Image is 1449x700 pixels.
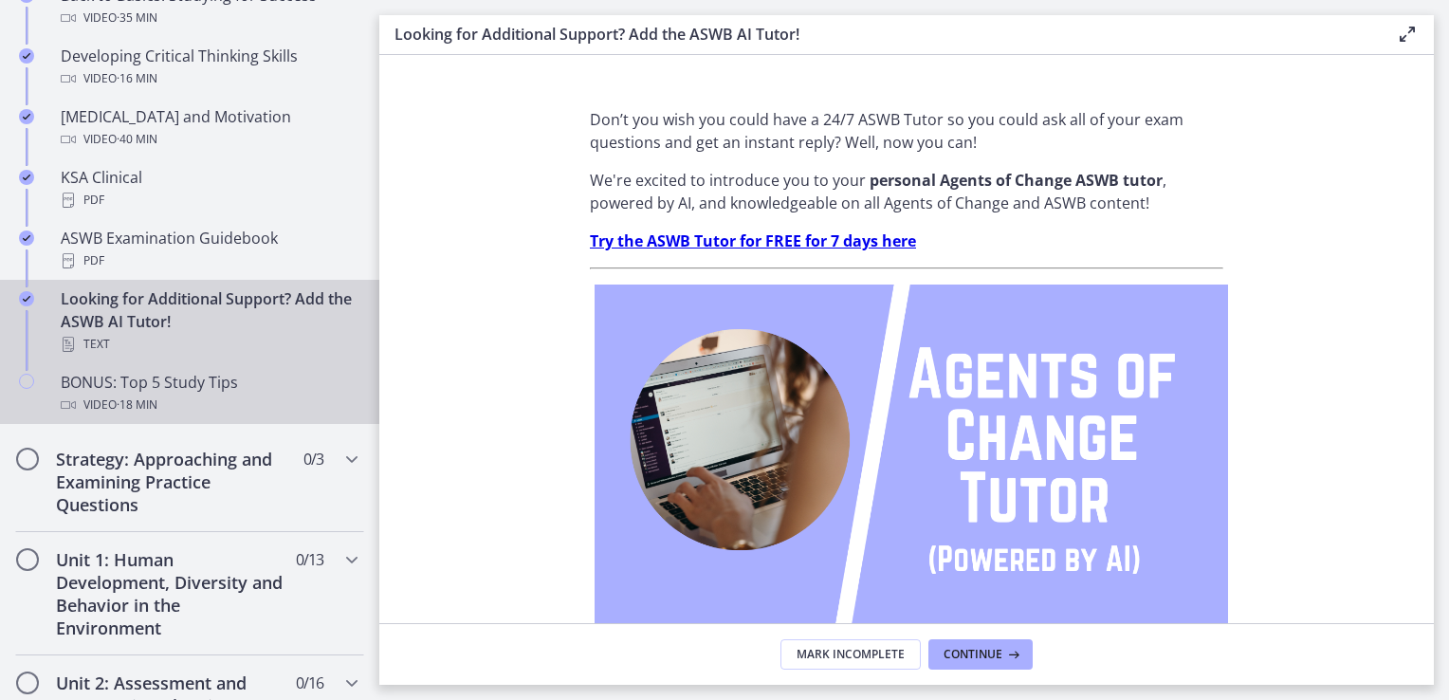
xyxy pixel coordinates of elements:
[296,672,323,694] span: 0 / 16
[590,230,916,251] a: Try the ASWB Tutor for FREE for 7 days here
[117,394,157,416] span: · 18 min
[296,548,323,571] span: 0 / 13
[61,287,357,356] div: Looking for Additional Support? Add the ASWB AI Tutor!
[61,67,357,90] div: Video
[117,128,157,151] span: · 40 min
[61,166,357,212] div: KSA Clinical
[61,7,357,29] div: Video
[303,448,323,470] span: 0 / 3
[590,108,1223,154] p: Don’t you wish you could have a 24/7 ASWB Tutor so you could ask all of your exam questions and g...
[944,647,1002,662] span: Continue
[928,639,1033,670] button: Continue
[61,105,357,151] div: [MEDICAL_DATA] and Motivation
[19,170,34,185] i: Completed
[61,45,357,90] div: Developing Critical Thinking Skills
[117,67,157,90] span: · 16 min
[61,128,357,151] div: Video
[61,371,357,416] div: BONUS: Top 5 Study Tips
[19,230,34,246] i: Completed
[797,647,905,662] span: Mark Incomplete
[61,394,357,416] div: Video
[117,7,157,29] span: · 35 min
[61,189,357,212] div: PDF
[780,639,921,670] button: Mark Incomplete
[56,548,287,639] h2: Unit 1: Human Development, Diversity and Behavior in the Environment
[19,109,34,124] i: Completed
[61,249,357,272] div: PDF
[56,448,287,516] h2: Strategy: Approaching and Examining Practice Questions
[595,285,1228,644] img: Agents_of_Change_Tutor.png
[394,23,1366,46] h3: Looking for Additional Support? Add the ASWB AI Tutor!
[61,333,357,356] div: Text
[19,291,34,306] i: Completed
[590,169,1223,214] p: We're excited to introduce you to your , powered by AI, and knowledgeable on all Agents of Change...
[61,227,357,272] div: ASWB Examination Guidebook
[19,48,34,64] i: Completed
[870,170,1163,191] strong: personal Agents of Change ASWB tutor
